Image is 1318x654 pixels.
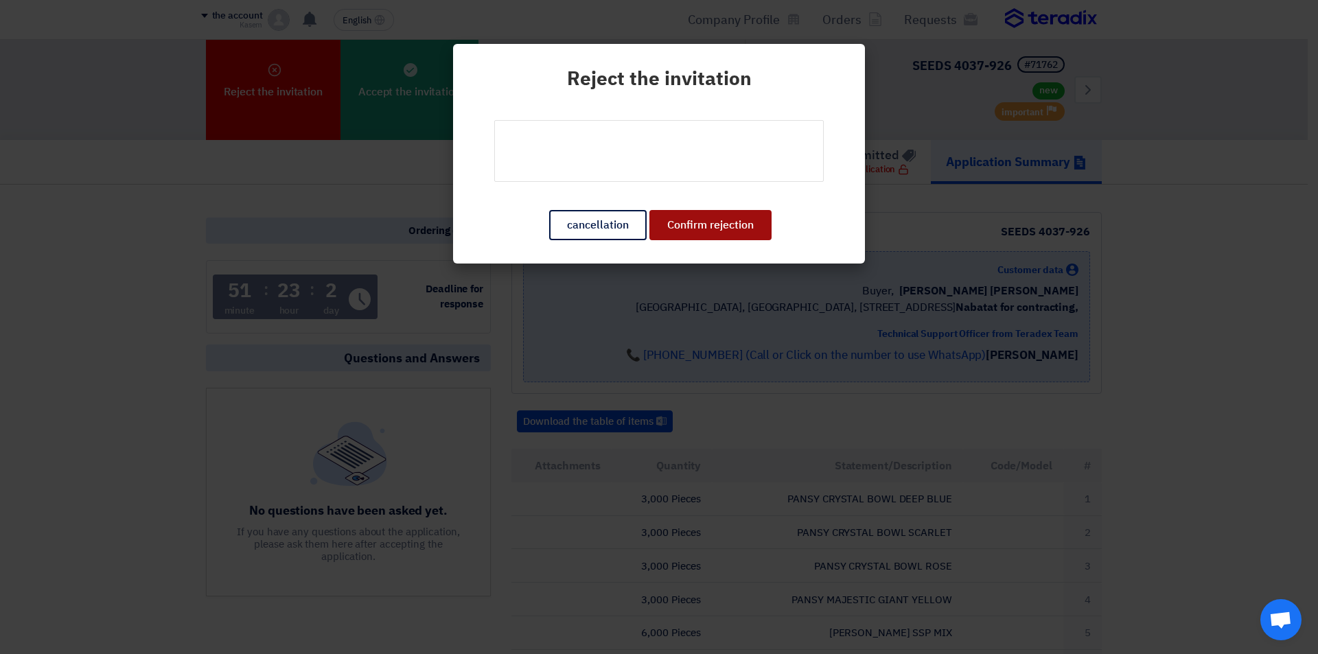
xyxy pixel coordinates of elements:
[667,217,754,233] font: Confirm rejection
[649,210,772,240] button: Confirm rejection
[1260,599,1302,640] div: Open chat
[567,65,752,93] font: Reject the invitation
[567,217,629,233] font: cancellation
[549,210,647,240] button: cancellation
